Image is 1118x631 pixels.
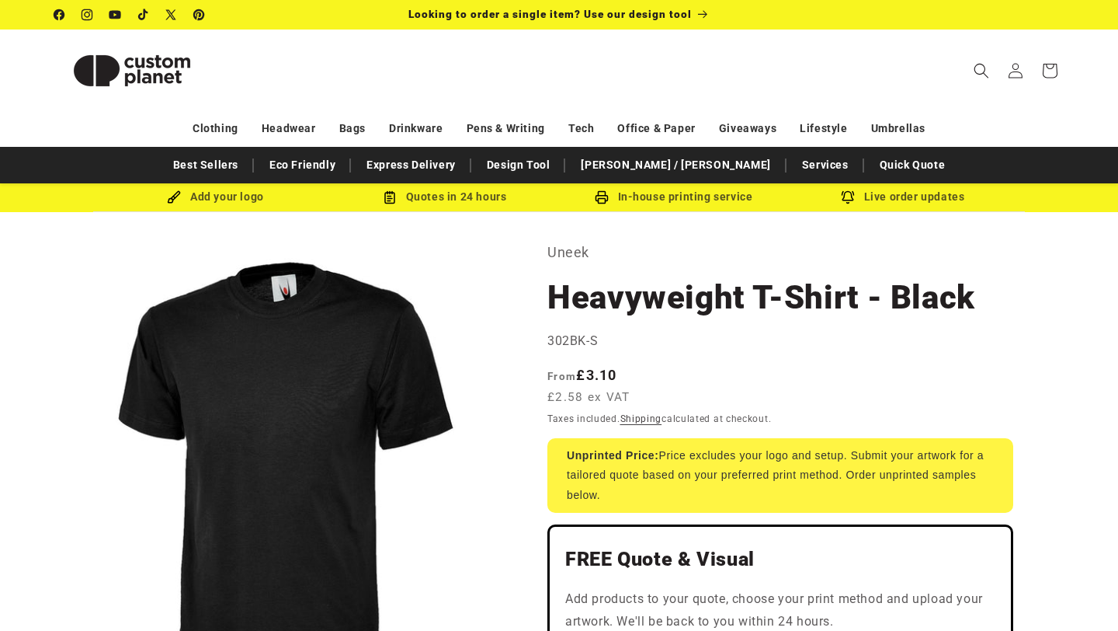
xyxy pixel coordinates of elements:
h1: Heavyweight T-Shirt - Black [547,277,1013,319]
span: £2.58 ex VAT [547,389,630,406]
span: From [547,370,576,382]
div: Add your logo [101,187,330,207]
img: Custom Planet [54,36,210,106]
a: Clothing [193,115,238,142]
a: Design Tool [479,152,558,179]
img: Order updates [841,190,855,204]
a: [PERSON_NAME] / [PERSON_NAME] [573,152,778,179]
a: Bags [339,115,366,142]
a: Umbrellas [871,115,925,142]
a: Giveaways [719,115,776,142]
a: Best Sellers [165,152,246,179]
div: Price excludes your logo and setup. Submit your artwork for a tailored quote based on your prefer... [547,438,1013,513]
a: Office & Paper [617,115,695,142]
a: Services [794,152,856,179]
a: Express Delivery [359,152,464,179]
strong: £3.10 [547,367,617,383]
summary: Search [964,54,998,88]
p: Uneek [547,240,1013,265]
div: Quotes in 24 hours [330,187,559,207]
a: Drinkware [389,115,443,142]
div: In-house printing service [559,187,788,207]
a: Eco Friendly [262,152,343,179]
strong: Unprinted Price: [567,449,659,462]
img: Order Updates Icon [383,190,397,204]
a: Headwear [262,115,316,142]
a: Shipping [620,413,662,424]
a: Quick Quote [872,152,953,179]
img: Brush Icon [167,190,181,204]
div: Taxes included. calculated at checkout. [547,411,1013,427]
img: In-house printing [595,190,609,204]
a: Tech [568,115,594,142]
div: Live order updates [788,187,1017,207]
a: Pens & Writing [467,115,545,142]
a: Lifestyle [800,115,847,142]
span: 302BK-S [547,333,598,348]
h2: FREE Quote & Visual [565,547,995,572]
a: Custom Planet [49,30,216,111]
span: Looking to order a single item? Use our design tool [408,8,692,20]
